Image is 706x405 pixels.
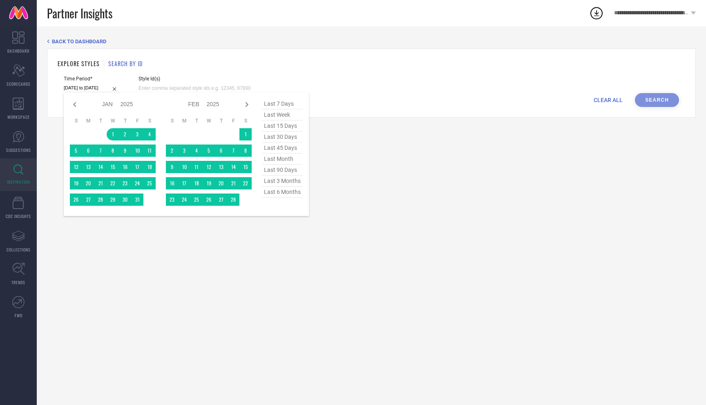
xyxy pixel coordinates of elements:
td: Sat Jan 18 2025 [143,161,156,173]
span: CDC INSIGHTS [6,213,31,219]
td: Sun Jan 05 2025 [70,145,82,157]
td: Fri Jan 03 2025 [131,128,143,140]
td: Tue Jan 21 2025 [94,177,107,189]
div: Next month [242,100,252,109]
th: Wednesday [107,118,119,124]
td: Sat Jan 11 2025 [143,145,156,157]
td: Sun Feb 23 2025 [166,194,178,206]
span: last 90 days [262,165,303,176]
h1: EXPLORE STYLES [58,59,100,68]
span: TRENDS [11,279,25,285]
div: Back TO Dashboard [47,38,696,45]
th: Friday [227,118,239,124]
td: Thu Feb 13 2025 [215,161,227,173]
td: Wed Jan 22 2025 [107,177,119,189]
span: last 3 months [262,176,303,187]
span: last 15 days [262,120,303,131]
td: Sun Feb 09 2025 [166,161,178,173]
input: Enter comma separated style ids e.g. 12345, 67890 [139,84,257,93]
td: Mon Feb 17 2025 [178,177,190,189]
td: Mon Jan 13 2025 [82,161,94,173]
span: CLEAR ALL [594,97,623,103]
td: Wed Jan 01 2025 [107,128,119,140]
span: Time Period* [64,76,120,82]
div: Open download list [589,6,604,20]
span: BACK TO DASHBOARD [52,38,106,45]
td: Wed Feb 05 2025 [203,145,215,157]
div: Previous month [70,100,80,109]
td: Fri Jan 24 2025 [131,177,143,189]
td: Tue Feb 18 2025 [190,177,203,189]
th: Friday [131,118,143,124]
span: DASHBOARD [7,48,29,54]
td: Sun Jan 19 2025 [70,177,82,189]
td: Fri Feb 21 2025 [227,177,239,189]
td: Mon Jan 27 2025 [82,194,94,206]
td: Thu Jan 02 2025 [119,128,131,140]
td: Tue Jan 14 2025 [94,161,107,173]
td: Fri Feb 14 2025 [227,161,239,173]
th: Thursday [215,118,227,124]
td: Sat Feb 08 2025 [239,145,252,157]
td: Fri Jan 10 2025 [131,145,143,157]
th: Tuesday [190,118,203,124]
span: COLLECTIONS [7,247,31,253]
td: Thu Jan 30 2025 [119,194,131,206]
td: Sat Feb 22 2025 [239,177,252,189]
td: Mon Feb 24 2025 [178,194,190,206]
th: Sunday [166,118,178,124]
td: Sat Feb 15 2025 [239,161,252,173]
th: Thursday [119,118,131,124]
span: FWD [15,312,22,318]
td: Tue Jan 28 2025 [94,194,107,206]
td: Sun Feb 02 2025 [166,145,178,157]
span: SUGGESTIONS [6,147,31,153]
td: Sat Jan 25 2025 [143,177,156,189]
span: last 7 days [262,98,303,109]
td: Thu Feb 06 2025 [215,145,227,157]
td: Wed Jan 15 2025 [107,161,119,173]
td: Thu Jan 16 2025 [119,161,131,173]
td: Sat Jan 04 2025 [143,128,156,140]
td: Thu Feb 20 2025 [215,177,227,189]
td: Tue Feb 11 2025 [190,161,203,173]
td: Tue Feb 04 2025 [190,145,203,157]
td: Tue Feb 25 2025 [190,194,203,206]
span: last 6 months [262,187,303,198]
span: SCORECARDS [7,81,31,87]
td: Fri Feb 07 2025 [227,145,239,157]
span: Style Id(s) [139,76,257,82]
td: Wed Feb 19 2025 [203,177,215,189]
td: Mon Jan 06 2025 [82,145,94,157]
td: Sat Feb 01 2025 [239,128,252,140]
td: Mon Feb 10 2025 [178,161,190,173]
td: Wed Jan 29 2025 [107,194,119,206]
td: Wed Jan 08 2025 [107,145,119,157]
span: last 45 days [262,142,303,154]
span: Partner Insights [47,5,112,22]
input: Select time period [64,84,120,92]
span: last 30 days [262,131,303,142]
td: Sun Jan 12 2025 [70,161,82,173]
th: Monday [82,118,94,124]
td: Mon Jan 20 2025 [82,177,94,189]
td: Thu Feb 27 2025 [215,194,227,206]
span: WORKSPACE [7,114,30,120]
td: Sun Jan 26 2025 [70,194,82,206]
h1: SEARCH BY ID [108,59,143,68]
span: INSPIRATION [7,179,30,185]
td: Wed Feb 26 2025 [203,194,215,206]
span: last month [262,154,303,165]
th: Monday [178,118,190,124]
td: Fri Feb 28 2025 [227,194,239,206]
td: Thu Jan 09 2025 [119,145,131,157]
td: Wed Feb 12 2025 [203,161,215,173]
th: Sunday [70,118,82,124]
th: Saturday [239,118,252,124]
td: Fri Jan 31 2025 [131,194,143,206]
th: Tuesday [94,118,107,124]
td: Fri Jan 17 2025 [131,161,143,173]
td: Mon Feb 03 2025 [178,145,190,157]
td: Sun Feb 16 2025 [166,177,178,189]
th: Wednesday [203,118,215,124]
